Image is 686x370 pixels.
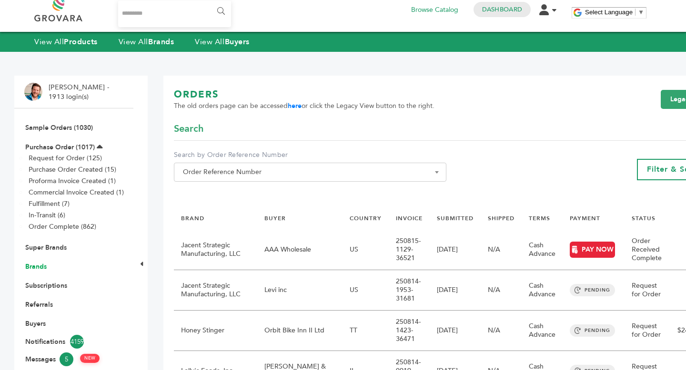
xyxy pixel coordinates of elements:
[288,101,302,110] a: here
[29,199,70,208] a: Fulfillment (7)
[25,352,122,366] a: Messages5 NEW
[25,243,67,252] a: Super Brands
[25,335,122,349] a: Notifications4159
[411,5,458,15] a: Browse Catalog
[29,222,96,231] a: Order Complete (862)
[174,122,203,136] span: Search
[389,311,430,351] td: 250814-1423-36471
[585,9,633,16] span: Select Language
[29,188,124,197] a: Commercial Invoice Created (1)
[29,211,65,220] a: In-Transit (6)
[174,270,257,311] td: Jacent Strategic Manufacturing, LLC
[25,143,95,152] a: Purchase Order (1017)
[174,163,446,182] span: Order Reference Number
[25,262,47,271] a: Brands
[257,230,343,270] td: AAA Wholesale
[29,176,116,185] a: Proforma Invoice Created (1)
[522,270,563,311] td: Cash Advance
[60,352,73,366] span: 5
[179,166,441,179] span: Order Reference Number
[343,230,389,270] td: US
[522,311,563,351] td: Cash Advance
[430,311,481,351] td: [DATE]
[174,150,446,160] label: Search by Order Reference Number
[585,9,644,16] a: Select Language​
[257,311,343,351] td: Orbit Bike Inn II Ltd
[570,324,615,337] span: PENDING
[174,88,434,101] h1: ORDERS
[195,37,250,47] a: View AllBuyers
[174,230,257,270] td: Jacent Strategic Manufacturing, LLC
[80,354,100,363] span: NEW
[482,5,522,14] a: Dashboard
[343,270,389,311] td: US
[430,230,481,270] td: [DATE]
[625,230,670,270] td: Order Received Complete
[343,311,389,351] td: TT
[49,83,111,101] li: [PERSON_NAME] - 1913 login(s)
[488,214,514,222] a: SHIPPED
[522,230,563,270] td: Cash Advance
[570,284,615,296] span: PENDING
[174,311,257,351] td: Honey Stinger
[430,270,481,311] td: [DATE]
[570,242,615,258] a: PAY NOW
[481,311,522,351] td: N/A
[389,230,430,270] td: 250815-1129-36521
[34,37,98,47] a: View AllProducts
[396,214,423,222] a: INVOICE
[148,37,174,47] strong: Brands
[29,154,102,163] a: Request for Order (125)
[70,335,84,349] span: 4159
[389,270,430,311] td: 250814-1953-31681
[625,311,670,351] td: Request for Order
[25,123,93,132] a: Sample Orders (1030)
[118,0,231,27] input: Search...
[257,270,343,311] td: Levi inc
[638,9,644,16] span: ▼
[119,37,174,47] a: View AllBrands
[225,37,250,47] strong: Buyers
[481,230,522,270] td: N/A
[481,270,522,311] td: N/A
[174,101,434,111] span: The old orders page can be accessed or click the Legacy View button to the right.
[437,214,474,222] a: SUBMITTED
[570,214,600,222] a: PAYMENT
[181,214,204,222] a: BRAND
[625,270,670,311] td: Request for Order
[25,300,53,309] a: Referrals
[350,214,382,222] a: COUNTRY
[25,281,67,290] a: Subscriptions
[264,214,286,222] a: BUYER
[25,319,46,328] a: Buyers
[64,37,97,47] strong: Products
[632,214,656,222] a: STATUS
[29,165,116,174] a: Purchase Order Created (15)
[529,214,550,222] a: TERMS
